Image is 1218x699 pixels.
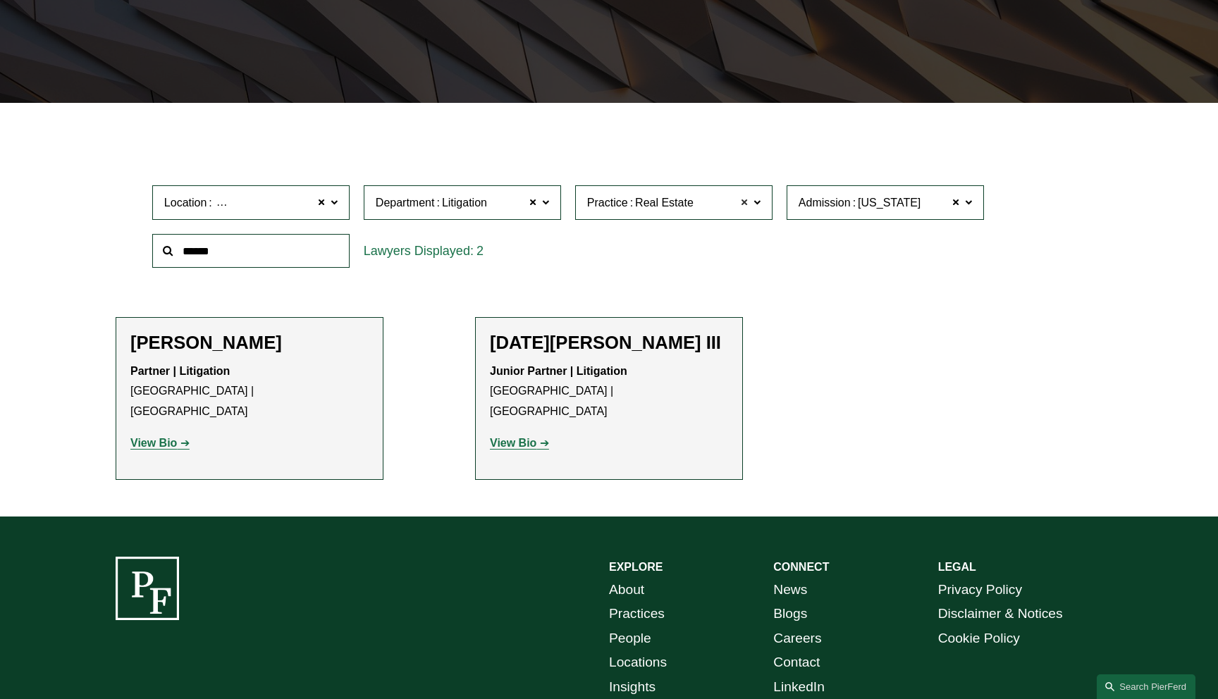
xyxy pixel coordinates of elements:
span: Location [164,197,207,209]
a: Practices [609,602,665,626]
span: Real Estate [635,194,694,212]
h2: [PERSON_NAME] [130,332,369,354]
a: View Bio [490,437,549,449]
a: Blogs [773,602,807,626]
a: People [609,626,651,651]
a: Search this site [1097,674,1195,699]
strong: Partner | Litigation [130,365,230,377]
a: Careers [773,626,821,651]
span: [US_STATE] [858,194,921,212]
span: Admission [799,197,851,209]
span: Department [376,197,435,209]
a: View Bio [130,437,190,449]
a: Disclaimer & Notices [938,602,1063,626]
strong: View Bio [490,437,536,449]
a: Cookie Policy [938,626,1020,651]
p: [GEOGRAPHIC_DATA] | [GEOGRAPHIC_DATA] [130,361,369,422]
a: About [609,578,644,602]
strong: LEGAL [938,561,976,573]
h2: [DATE][PERSON_NAME] III [490,332,728,354]
a: News [773,578,807,602]
a: Contact [773,650,820,675]
strong: View Bio [130,437,177,449]
span: Practice [587,197,628,209]
a: Locations [609,650,667,675]
strong: EXPLORE [609,561,663,573]
strong: CONNECT [773,561,829,573]
a: Privacy Policy [938,578,1022,602]
strong: Junior Partner | Litigation [490,365,627,377]
p: [GEOGRAPHIC_DATA] | [GEOGRAPHIC_DATA] [490,361,728,422]
span: 2 [476,244,484,258]
span: [GEOGRAPHIC_DATA] [214,194,332,212]
span: Litigation [442,194,487,212]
